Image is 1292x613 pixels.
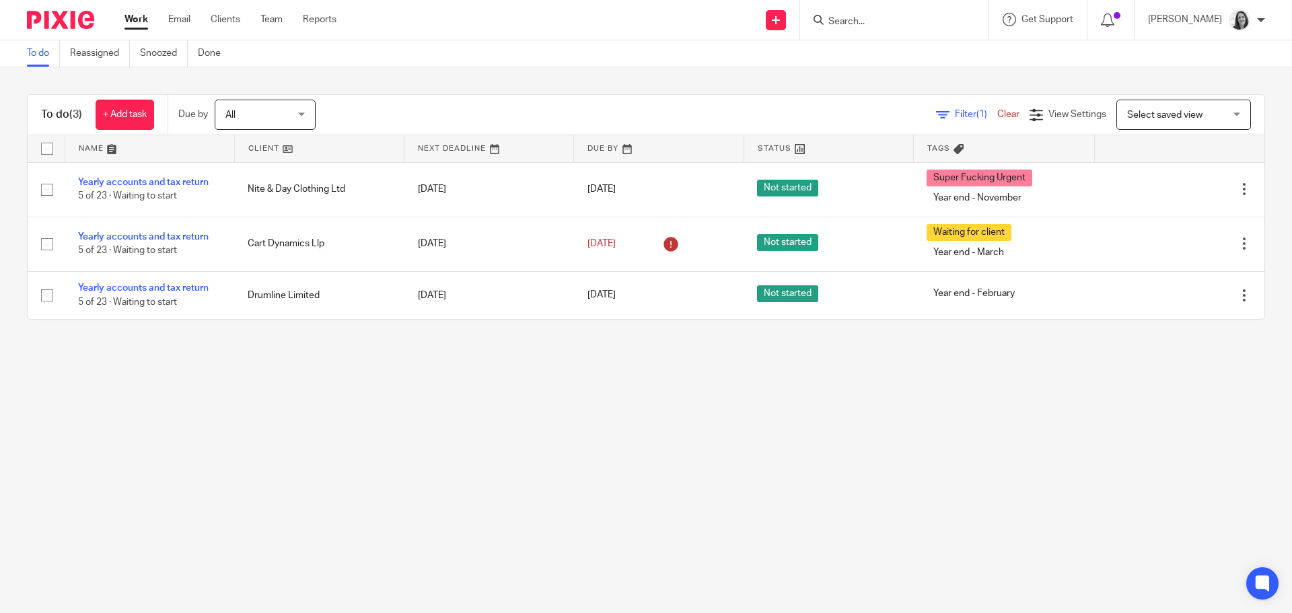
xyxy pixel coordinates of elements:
[27,40,60,67] a: To do
[1021,15,1073,24] span: Get Support
[178,108,208,121] p: Due by
[78,178,209,187] a: Yearly accounts and tax return
[827,16,948,28] input: Search
[404,162,574,217] td: [DATE]
[96,100,154,130] a: + Add task
[955,110,997,119] span: Filter
[757,234,818,251] span: Not started
[198,40,231,67] a: Done
[78,246,177,256] span: 5 of 23 · Waiting to start
[927,145,950,152] span: Tags
[404,217,574,271] td: [DATE]
[1229,9,1250,31] img: Sonia%20Thumb.jpeg
[927,285,1021,302] span: Year end - February
[757,285,818,302] span: Not started
[234,271,404,319] td: Drumline Limited
[124,13,148,26] a: Work
[303,13,336,26] a: Reports
[78,297,177,307] span: 5 of 23 · Waiting to start
[78,232,209,242] a: Yearly accounts and tax return
[927,224,1011,241] span: Waiting for client
[927,244,1011,261] span: Year end - March
[1127,110,1203,120] span: Select saved view
[927,170,1032,186] span: Super Fucking Urgent
[70,40,130,67] a: Reassigned
[234,217,404,271] td: Cart Dynamics Llp
[78,283,209,293] a: Yearly accounts and tax return
[225,110,236,120] span: All
[234,162,404,217] td: Nite & Day Clothing Ltd
[211,13,240,26] a: Clients
[587,184,616,194] span: [DATE]
[41,108,82,122] h1: To do
[1048,110,1106,119] span: View Settings
[27,11,94,29] img: Pixie
[927,190,1028,207] span: Year end - November
[757,180,818,196] span: Not started
[587,239,616,248] span: [DATE]
[69,109,82,120] span: (3)
[997,110,1019,119] a: Clear
[168,13,190,26] a: Email
[1148,13,1222,26] p: [PERSON_NAME]
[260,13,283,26] a: Team
[404,271,574,319] td: [DATE]
[976,110,987,119] span: (1)
[587,291,616,300] span: [DATE]
[140,40,188,67] a: Snoozed
[78,192,177,201] span: 5 of 23 · Waiting to start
